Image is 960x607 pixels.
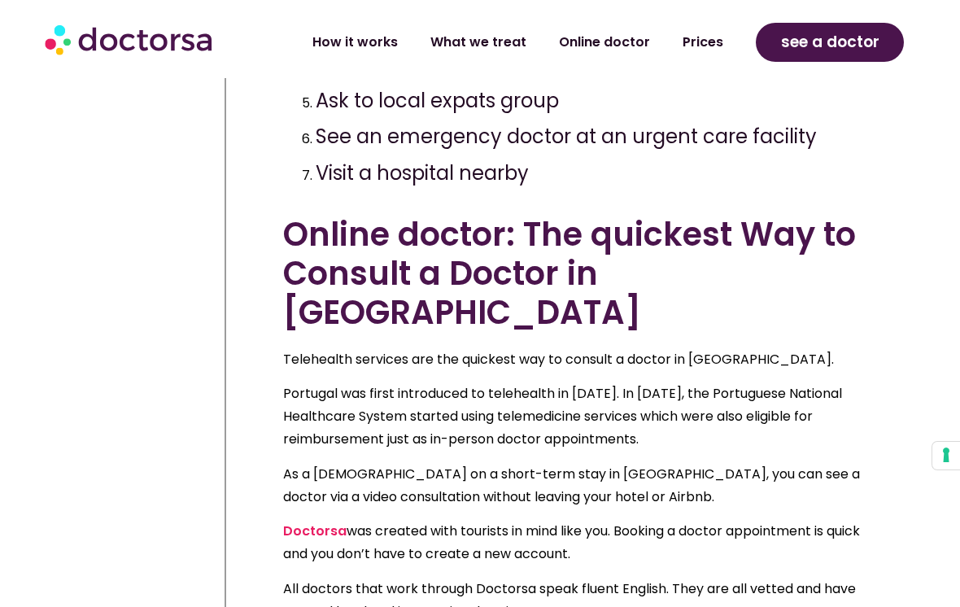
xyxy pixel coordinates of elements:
[283,215,886,332] h2: Online doctor: The quickest Way to Consult a Doctor in [GEOGRAPHIC_DATA]
[316,159,529,186] span: Visit a hospital nearby
[283,522,347,540] a: Doctorsa
[543,24,666,61] a: Online doctor
[316,123,817,150] span: See an emergency doctor at an urgent care facility
[283,520,886,566] p: was created with tourists in mind like you. Booking a doctor appointment is quick and you don’t h...
[756,23,905,62] a: see a doctor
[283,463,886,509] p: As a [DEMOGRAPHIC_DATA] on a short-term stay in [GEOGRAPHIC_DATA], you can see a doctor via a vid...
[666,24,740,61] a: Prices
[296,24,414,61] a: How it works
[260,24,740,61] nav: Menu
[414,24,543,61] a: What we treat
[283,348,886,371] p: Telehealth services are the quickest way to consult a doctor in [GEOGRAPHIC_DATA].
[283,382,886,451] p: Portugal was first introduced to telehealth in [DATE]. In [DATE], the Portuguese National Healthc...
[316,87,559,114] span: Ask to local expats group
[781,29,879,55] span: see a doctor
[932,442,960,469] button: Your consent preferences for tracking technologies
